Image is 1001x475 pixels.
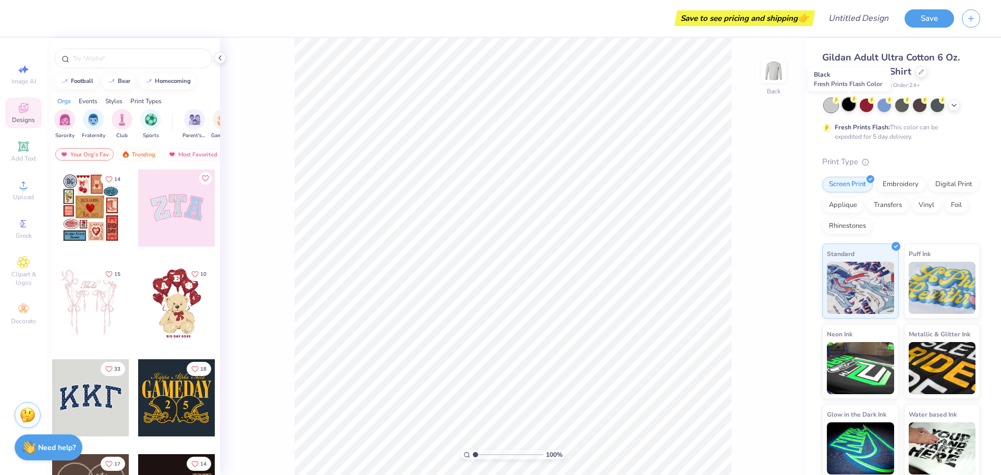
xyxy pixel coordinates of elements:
[140,109,161,140] div: filter for Sports
[822,218,873,234] div: Rhinestones
[114,367,120,372] span: 33
[827,409,886,420] span: Glow in the Dark Ink
[822,198,864,213] div: Applique
[121,151,130,158] img: trending.gif
[827,342,894,394] img: Neon Ink
[72,53,205,64] input: Try "Alpha"
[116,132,128,140] span: Club
[105,96,123,106] div: Styles
[11,317,36,325] span: Decorate
[57,96,71,106] div: Orgs
[114,461,120,467] span: 17
[118,78,130,84] div: bear
[79,96,97,106] div: Events
[827,262,894,314] img: Standard
[114,272,120,277] span: 15
[822,177,873,192] div: Screen Print
[200,461,206,467] span: 14
[82,132,105,140] span: Fraternity
[16,232,32,240] span: Greek
[187,457,211,471] button: Like
[808,67,891,91] div: Black
[189,114,201,126] img: Parent's Weekend Image
[798,11,809,24] span: 👉
[11,154,36,163] span: Add Text
[200,367,206,372] span: 18
[905,9,954,28] button: Save
[909,342,976,394] img: Metallic & Glitter Ink
[835,123,890,131] strong: Fresh Prints Flash:
[88,114,99,126] img: Fraternity Image
[101,362,125,376] button: Like
[827,248,854,259] span: Standard
[117,148,160,161] div: Trending
[13,193,34,201] span: Upload
[822,156,980,168] div: Print Type
[101,267,125,281] button: Like
[145,114,157,126] img: Sports Image
[60,78,69,84] img: trend_line.gif
[822,51,960,78] span: Gildan Adult Ultra Cotton 6 Oz. Long-Sleeve T-Shirt
[912,198,941,213] div: Vinyl
[59,114,71,126] img: Sorority Image
[55,74,98,89] button: football
[876,177,925,192] div: Embroidery
[217,114,229,126] img: Game Day Image
[55,148,114,161] div: Your Org's Fav
[835,123,963,141] div: This color can be expedited for 5 day delivery.
[168,151,176,158] img: most_fav.gif
[143,132,159,140] span: Sports
[112,109,132,140] div: filter for Club
[55,132,75,140] span: Sorority
[211,109,235,140] div: filter for Game Day
[71,78,93,84] div: football
[82,109,105,140] button: filter button
[82,109,105,140] div: filter for Fraternity
[140,109,161,140] button: filter button
[820,8,897,29] input: Untitled Design
[944,198,969,213] div: Foil
[909,248,931,259] span: Puff Ink
[909,262,976,314] img: Puff Ink
[107,78,116,84] img: trend_line.gif
[112,109,132,140] button: filter button
[677,10,812,26] div: Save to see pricing and shipping
[868,81,920,90] span: Minimum Order: 24 +
[54,109,75,140] div: filter for Sorority
[827,328,852,339] span: Neon Ink
[909,422,976,474] img: Water based Ink
[211,132,235,140] span: Game Day
[200,272,206,277] span: 10
[827,422,894,474] img: Glow in the Dark Ink
[114,177,120,182] span: 14
[763,60,784,81] img: Back
[155,78,191,84] div: homecoming
[116,114,128,126] img: Club Image
[12,116,35,124] span: Designs
[187,267,211,281] button: Like
[11,77,36,86] span: Image AI
[144,78,153,84] img: trend_line.gif
[211,109,235,140] button: filter button
[182,109,206,140] button: filter button
[139,74,196,89] button: homecoming
[546,450,563,459] span: 100 %
[5,270,42,287] span: Clipart & logos
[909,409,957,420] span: Water based Ink
[182,132,206,140] span: Parent's Weekend
[929,177,979,192] div: Digital Print
[767,87,780,96] div: Back
[130,96,162,106] div: Print Types
[163,148,222,161] div: Most Favorited
[101,457,125,471] button: Like
[187,362,211,376] button: Like
[38,443,76,453] strong: Need help?
[199,172,212,185] button: Like
[814,80,882,88] span: Fresh Prints Flash Color
[102,74,135,89] button: bear
[909,328,970,339] span: Metallic & Glitter Ink
[54,109,75,140] button: filter button
[60,151,68,158] img: most_fav.gif
[182,109,206,140] div: filter for Parent's Weekend
[867,198,909,213] div: Transfers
